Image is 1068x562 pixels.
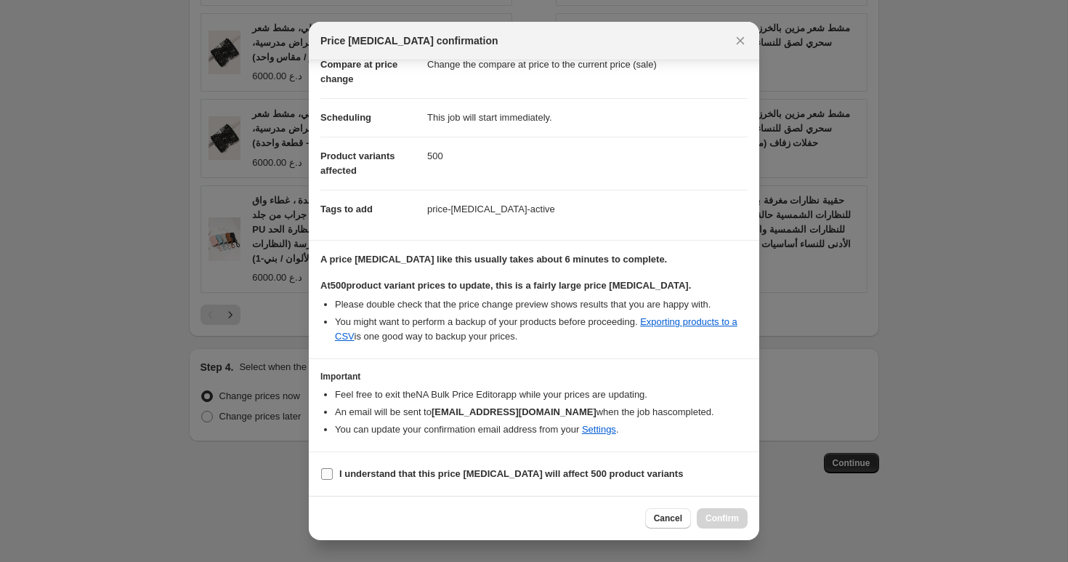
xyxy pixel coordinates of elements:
[645,508,691,529] button: Cancel
[427,137,748,175] dd: 500
[320,204,373,214] span: Tags to add
[427,45,748,84] dd: Change the compare at price to the current price (sale)
[320,112,371,123] span: Scheduling
[730,31,751,51] button: Close
[432,406,596,417] b: [EMAIL_ADDRESS][DOMAIN_NAME]
[320,33,498,48] span: Price [MEDICAL_DATA] confirmation
[320,150,395,176] span: Product variants affected
[335,316,737,342] a: Exporting products to a CSV
[427,190,748,228] dd: price-[MEDICAL_DATA]-active
[335,315,748,344] li: You might want to perform a backup of your products before proceeding. is one good way to backup ...
[654,513,682,524] span: Cancel
[320,280,691,291] b: At 500 product variant prices to update, this is a fairly large price [MEDICAL_DATA].
[335,405,748,420] li: An email will be sent to when the job has completed .
[335,388,748,402] li: Feel free to exit the NA Bulk Price Editor app while your prices are updating.
[339,468,683,479] b: I understand that this price [MEDICAL_DATA] will affect 500 product variants
[582,424,616,435] a: Settings
[427,98,748,137] dd: This job will start immediately.
[320,254,667,265] b: A price [MEDICAL_DATA] like this usually takes about 6 minutes to complete.
[335,297,748,312] li: Please double check that the price change preview shows results that you are happy with.
[320,371,748,382] h3: Important
[335,422,748,437] li: You can update your confirmation email address from your .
